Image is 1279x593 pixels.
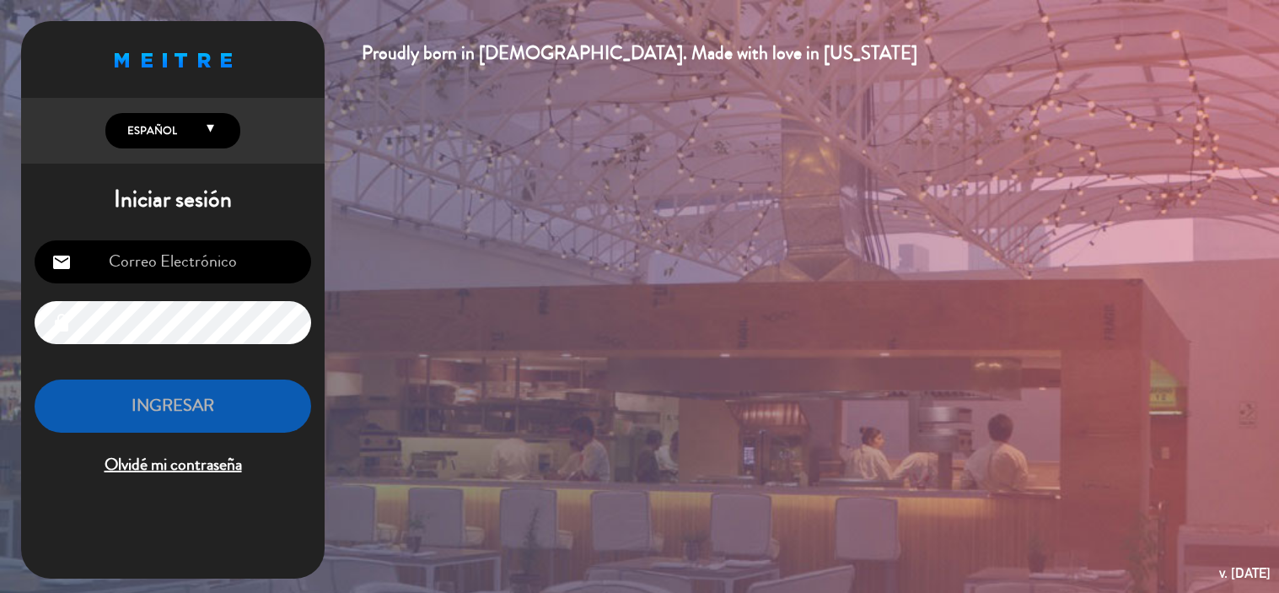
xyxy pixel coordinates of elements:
[51,252,72,272] i: email
[123,122,177,139] span: Español
[1219,562,1271,585] div: v. [DATE]
[35,451,311,479] span: Olvidé mi contraseña
[51,313,72,333] i: lock
[21,186,325,214] h1: Iniciar sesión
[35,380,311,433] button: INGRESAR
[35,240,311,283] input: Correo Electrónico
